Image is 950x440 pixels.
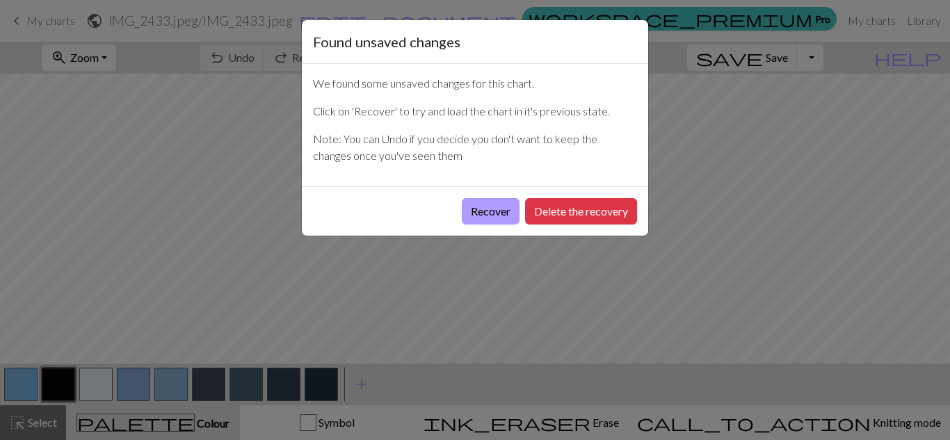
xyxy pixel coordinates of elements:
button: Delete the recovery [525,198,637,225]
p: We found some unsaved changes for this chart. [313,75,637,92]
p: Click on 'Recover' to try and load the chart in it's previous state. [313,103,637,120]
button: Recover [462,198,520,225]
p: Note: You can Undo if you decide you don't want to keep the changes once you've seen them [313,131,637,164]
h5: Found unsaved changes [313,31,460,52]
